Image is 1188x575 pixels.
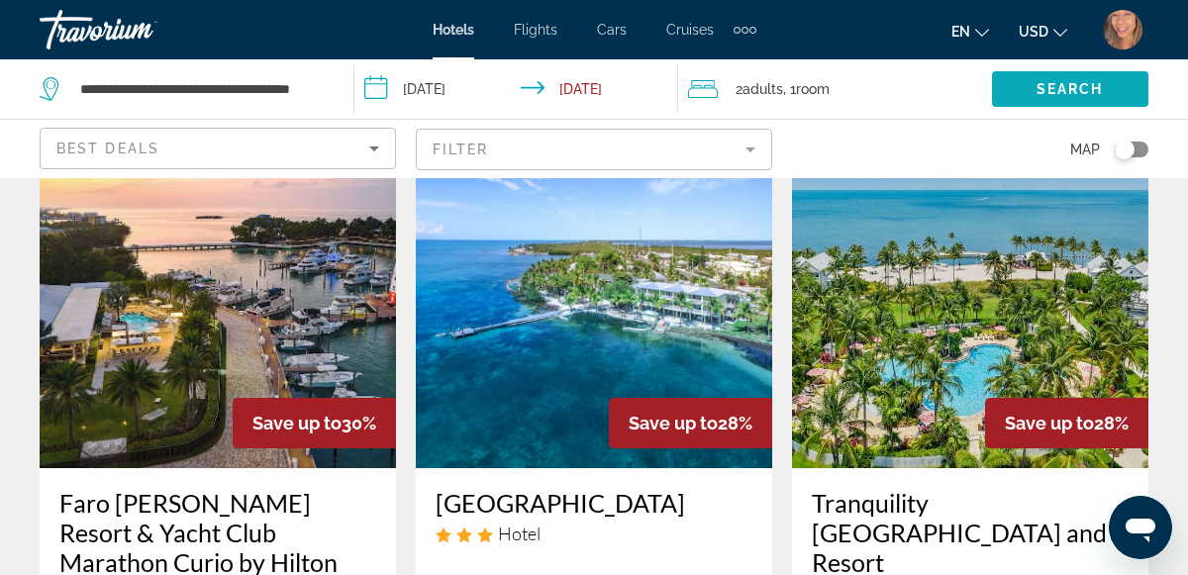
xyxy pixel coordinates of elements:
button: Search [992,71,1149,107]
span: 2 [736,75,783,103]
button: Check-in date: Nov 11, 2025 Check-out date: Nov 14, 2025 [354,59,678,119]
span: Search [1037,81,1104,97]
div: 3 star Hotel [436,523,752,544]
span: Save up to [629,413,718,433]
a: Hotels [433,22,474,38]
iframe: Button to launch messaging window [1109,496,1172,559]
button: Toggle map [1100,141,1148,158]
button: Extra navigation items [734,14,756,46]
div: 28% [609,398,772,448]
a: Travorium [40,4,238,55]
button: User Menu [1097,9,1148,50]
a: Cruises [666,22,714,38]
img: Hotel image [416,151,772,468]
span: Save up to [252,413,342,433]
a: Cars [597,22,627,38]
span: Save up to [1005,413,1094,433]
img: Hotel image [792,151,1148,468]
span: USD [1019,24,1048,40]
mat-select: Sort by [56,137,379,160]
a: Flights [514,22,557,38]
span: , 1 [783,75,830,103]
span: Room [796,81,830,97]
button: Filter [416,128,772,171]
img: Hotel image [40,151,396,468]
button: Travelers: 2 adults, 0 children [678,59,992,119]
div: 30% [233,398,396,448]
span: en [951,24,970,40]
a: [GEOGRAPHIC_DATA] [436,488,752,518]
div: 28% [985,398,1148,448]
span: Best Deals [56,141,159,156]
button: Change language [951,17,989,46]
img: Z [1103,10,1142,49]
span: Adults [742,81,783,97]
span: Hotel [498,523,541,544]
span: Map [1070,136,1100,163]
button: Change currency [1019,17,1067,46]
